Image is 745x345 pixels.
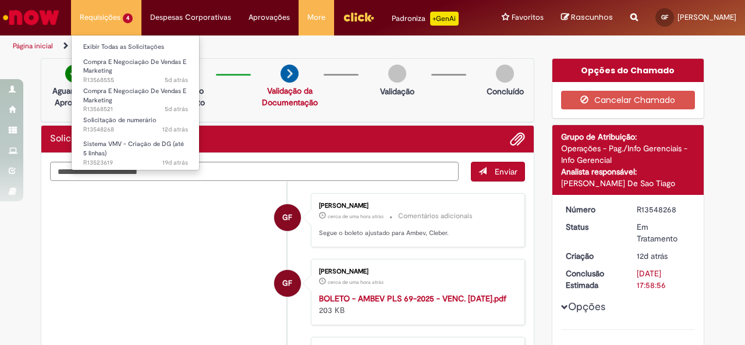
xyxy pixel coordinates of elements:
[561,131,696,143] div: Grupo de Atribuição:
[72,85,200,110] a: Aberto R13568521 : Compra E Negociação De Vendas E Marketing
[65,65,83,83] img: check-circle-green.png
[71,35,200,170] ul: Requisições
[83,158,188,168] span: R13523619
[557,204,629,215] dt: Número
[561,143,696,166] div: Operações - Pag./Info Gerenciais - Info Gerencial
[552,59,704,82] div: Opções do Chamado
[328,213,384,220] span: cerca de uma hora atrás
[83,105,188,114] span: R13568521
[50,162,459,181] textarea: Digite sua mensagem aqui...
[83,87,186,105] span: Compra E Negociação De Vendas E Marketing
[162,158,188,167] span: 19d atrás
[123,13,133,23] span: 4
[319,293,513,316] div: 203 KB
[343,8,374,26] img: click_logo_yellow_360x200.png
[13,41,53,51] a: Página inicial
[249,12,290,23] span: Aprovações
[262,86,318,108] a: Validação da Documentação
[661,13,668,21] span: GF
[637,268,691,291] div: [DATE] 17:58:56
[319,202,513,209] div: [PERSON_NAME]
[83,140,184,158] span: Sistema VMV - Criação de DG (até 5 linhas)
[561,166,696,177] div: Analista responsável:
[281,65,299,83] img: arrow-next.png
[328,279,384,286] span: cerca de uma hora atrás
[150,12,231,23] span: Despesas Corporativas
[165,105,188,113] span: 5d atrás
[83,116,157,125] span: Solicitação de numerário
[162,158,188,167] time: 11/09/2025 15:52:32
[83,76,188,85] span: R13568555
[319,229,513,238] p: Segue o boleto ajustado para Ambev, Cleber.
[1,6,61,29] img: ServiceNow
[637,251,668,261] span: 12d atrás
[512,12,544,23] span: Favoritos
[557,221,629,233] dt: Status
[557,250,629,262] dt: Criação
[165,105,188,113] time: 25/09/2025 18:17:43
[561,91,696,109] button: Cancelar Chamado
[496,65,514,83] img: img-circle-grey.png
[637,250,691,262] div: 18/09/2025 16:34:00
[72,138,200,163] a: Aberto R13523619 : Sistema VMV - Criação de DG (até 5 linhas)
[319,293,506,304] a: BOLETO - AMBEV PLS 69-2025 - VENC. [DATE].pdf
[561,12,613,23] a: Rascunhos
[392,12,459,26] div: Padroniza
[319,268,513,275] div: [PERSON_NAME]
[328,279,384,286] time: 29/09/2025 17:54:06
[72,56,200,81] a: Aberto R13568555 : Compra E Negociação De Vendas E Marketing
[637,204,691,215] div: R13548268
[83,58,186,76] span: Compra E Negociação De Vendas E Marketing
[487,86,524,97] p: Concluído
[380,86,414,97] p: Validação
[282,204,292,232] span: GF
[72,114,200,136] a: Aberto R13548268 : Solicitação de numerário
[571,12,613,23] span: Rascunhos
[471,162,525,182] button: Enviar
[165,76,188,84] span: 5d atrás
[72,41,200,54] a: Exibir Todas as Solicitações
[561,177,696,189] div: [PERSON_NAME] De Sao Tiago
[46,85,102,108] p: Aguardando Aprovação
[80,12,120,23] span: Requisições
[282,269,292,297] span: GF
[677,12,736,22] span: [PERSON_NAME]
[637,221,691,244] div: Em Tratamento
[495,166,517,177] span: Enviar
[50,134,154,144] h2: Solicitação de numerário Histórico de tíquete
[430,12,459,26] p: +GenAi
[274,204,301,231] div: Gabriel Ribeiro Freire
[388,65,406,83] img: img-circle-grey.png
[9,35,488,57] ul: Trilhas de página
[165,76,188,84] time: 25/09/2025 18:35:18
[557,268,629,291] dt: Conclusão Estimada
[637,251,668,261] time: 18/09/2025 16:34:00
[83,125,188,134] span: R13548268
[162,125,188,134] span: 12d atrás
[398,211,473,221] small: Comentários adicionais
[510,131,525,147] button: Adicionar anexos
[307,12,325,23] span: More
[274,270,301,297] div: Gabriel Ribeiro Freire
